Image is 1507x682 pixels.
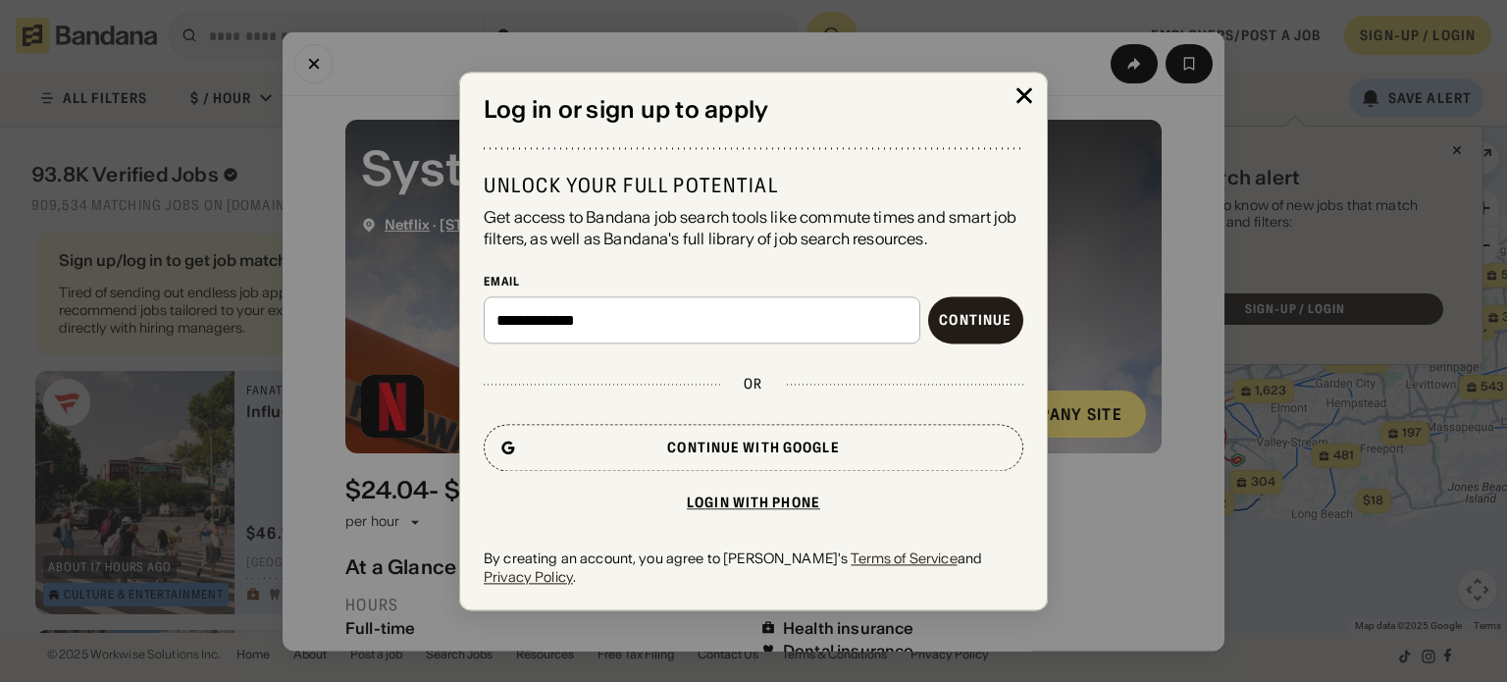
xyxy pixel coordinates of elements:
[484,173,1023,198] div: Unlock your full potential
[851,551,957,568] a: Terms of Service
[484,96,1023,125] div: Log in or sign up to apply
[484,551,1023,586] div: By creating an account, you agree to [PERSON_NAME]'s and .
[484,568,573,586] a: Privacy Policy
[667,442,839,455] div: Continue with Google
[744,376,762,393] div: or
[484,274,1023,289] div: Email
[939,314,1012,328] div: Continue
[484,206,1023,250] div: Get access to Bandana job search tools like commute times and smart job filters, as well as Banda...
[687,497,820,510] div: Login with phone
